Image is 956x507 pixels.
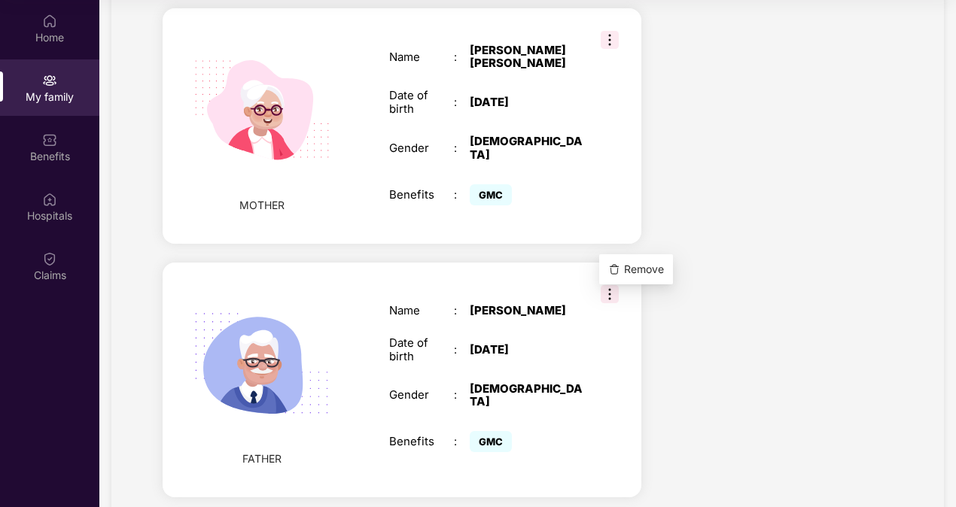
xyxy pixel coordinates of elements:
div: : [454,343,470,357]
div: [PERSON_NAME] [470,304,583,317]
div: Gender [389,388,454,402]
div: Gender [389,141,454,155]
img: svg+xml;base64,PHN2ZyBpZD0iQ2xhaW0iIHhtbG5zPSJodHRwOi8vd3d3LnczLm9yZy8yMDAwL3N2ZyIgd2lkdGg9IjIwIi... [42,251,57,266]
img: svg+xml;base64,PHN2ZyB4bWxucz0iaHR0cDovL3d3dy53My5vcmcvMjAwMC9zdmciIHhtbG5zOnhsaW5rPSJodHRwOi8vd3... [175,278,349,451]
span: GMC [470,431,512,452]
div: Date of birth [389,336,454,363]
div: Name [389,50,454,64]
img: svg+xml;base64,PHN2ZyB4bWxucz0iaHR0cDovL3d3dy53My5vcmcvMjAwMC9zdmciIHdpZHRoPSIyMjQiIGhlaWdodD0iMT... [175,23,349,197]
div: Date of birth [389,89,454,116]
div: : [454,50,470,64]
img: svg+xml;base64,PHN2ZyBpZD0iRGVsZXRlLTMyeDMyIiB4bWxucz0iaHR0cDovL3d3dy53My5vcmcvMjAwMC9zdmciIHdpZH... [608,263,620,275]
div: : [454,96,470,109]
img: svg+xml;base64,PHN2ZyB3aWR0aD0iMzIiIGhlaWdodD0iMzIiIHZpZXdCb3g9IjAgMCAzMiAzMiIgZmlsbD0ibm9uZSIgeG... [601,285,619,303]
img: svg+xml;base64,PHN2ZyBpZD0iSG9zcGl0YWxzIiB4bWxucz0iaHR0cDovL3d3dy53My5vcmcvMjAwMC9zdmciIHdpZHRoPS... [42,192,57,207]
img: svg+xml;base64,PHN2ZyBpZD0iSG9tZSIgeG1sbnM9Imh0dHA6Ly93d3cudzMub3JnLzIwMDAvc3ZnIiB3aWR0aD0iMjAiIG... [42,14,57,29]
div: Benefits [389,188,454,202]
div: [DATE] [470,96,583,109]
div: : [454,141,470,155]
div: [DEMOGRAPHIC_DATA] [470,135,583,162]
img: svg+xml;base64,PHN2ZyBpZD0iQmVuZWZpdHMiIHhtbG5zPSJodHRwOi8vd3d3LnczLm9yZy8yMDAwL3N2ZyIgd2lkdGg9Ij... [42,132,57,147]
span: FATHER [242,451,282,467]
div: Name [389,304,454,317]
div: [PERSON_NAME] [PERSON_NAME] [470,44,583,71]
div: : [454,304,470,317]
img: svg+xml;base64,PHN2ZyB3aWR0aD0iMzIiIGhlaWdodD0iMzIiIHZpZXdCb3g9IjAgMCAzMiAzMiIgZmlsbD0ibm9uZSIgeG... [601,31,619,49]
div: [DEMOGRAPHIC_DATA] [470,382,583,409]
span: MOTHER [239,197,285,214]
span: GMC [470,184,512,205]
div: [DATE] [470,343,583,357]
div: : [454,435,470,448]
div: : [454,388,470,402]
span: Remove [624,261,664,278]
div: Benefits [389,435,454,448]
div: : [454,188,470,202]
img: svg+xml;base64,PHN2ZyB3aWR0aD0iMjAiIGhlaWdodD0iMjAiIHZpZXdCb3g9IjAgMCAyMCAyMCIgZmlsbD0ibm9uZSIgeG... [42,73,57,88]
